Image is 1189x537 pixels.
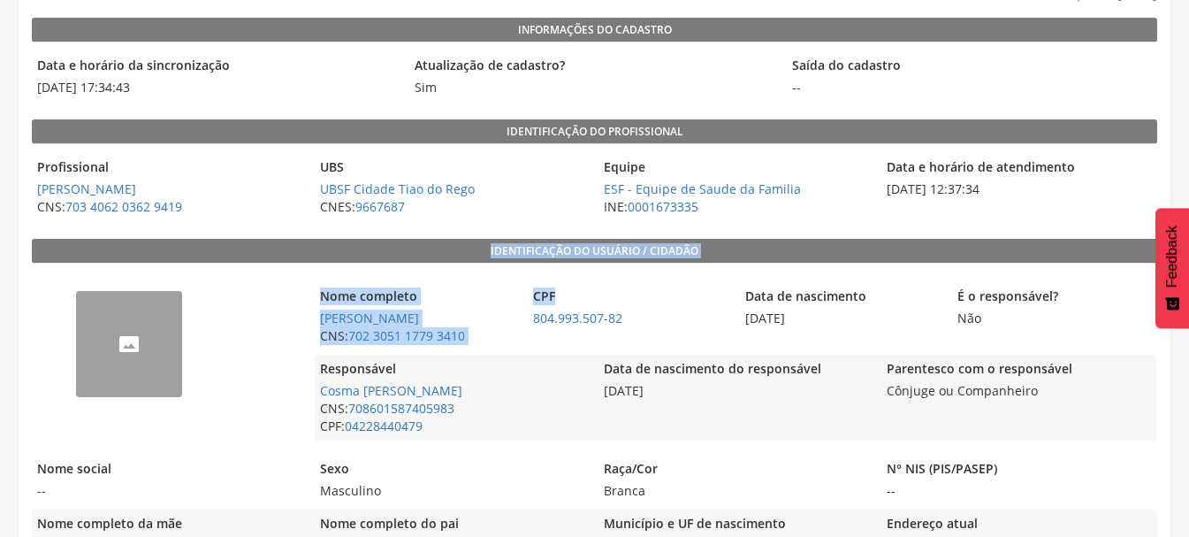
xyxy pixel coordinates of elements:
legend: Data e horário de atendimento [881,158,1155,179]
a: [PERSON_NAME] [320,310,419,326]
span: [DATE] [740,310,943,327]
legend: CPF [528,288,731,308]
span: Feedback [1164,226,1180,288]
span: -- [787,79,1155,96]
span: Sim [409,79,442,96]
legend: Equipe [598,158,873,179]
legend: Data e horário da sincronização [32,57,400,77]
span: CNS: [315,400,589,418]
legend: Município e UF de nascimento [598,515,873,535]
legend: Saída do cadastro [787,57,1155,77]
a: 708601587405983 [348,400,454,417]
button: Feedback - Mostrar pesquisa [1155,208,1189,328]
span: INE: [598,198,873,216]
legend: Nome social [32,460,306,480]
legend: Raça/Cor [598,460,873,480]
a: 804.993.507-82 [533,310,622,326]
legend: Informações do Cadastro [32,18,1157,42]
legend: Identificação do usuário / cidadão [32,239,1157,264]
span: CPF: [315,418,589,435]
legend: Profissional [32,158,306,179]
span: [DATE] [598,382,873,400]
a: 9667687 [355,198,405,215]
a: UBSF Cidade Tiao do Rego [320,180,475,197]
a: 702 3051 1779 3410 [348,327,465,344]
a: ESF - Equipe de Saude da Familia [604,180,801,197]
span: CNS: [315,327,518,345]
legend: É o responsável? [952,288,1155,308]
span: -- [32,482,306,500]
legend: Nome completo do pai [315,515,589,535]
legend: Sexo [315,460,589,480]
legend: Parentesco com o responsável [881,360,1155,380]
legend: UBS [315,158,589,179]
a: 703 4062 0362 9419 [65,198,182,215]
span: Cônjuge ou Companheiro [881,382,1155,400]
legend: Data de nascimento do responsável [598,360,873,380]
legend: Nome completo da mãe [32,515,306,535]
a: Cosma [PERSON_NAME] [320,382,462,399]
legend: Data de nascimento [740,288,943,308]
span: Branca [598,482,873,500]
legend: N° NIS (PIS/PASEP) [881,460,1155,480]
span: CNES: [315,198,589,216]
legend: Endereço atual [881,515,1155,535]
a: [PERSON_NAME] [37,180,136,197]
legend: Nome completo [315,288,518,308]
span: Não [952,310,1155,327]
span: -- [881,482,1155,500]
legend: Atualização de cadastro? [409,57,778,77]
span: Masculino [315,482,589,500]
a: 0001673335 [628,198,698,215]
legend: Identificação do profissional [32,119,1157,144]
a: 04228440479 [345,418,423,434]
span: CNS: [32,198,306,216]
legend: Responsável [315,360,589,380]
span: [DATE] 17:34:43 [32,79,400,96]
span: [DATE] 12:37:34 [881,180,1155,198]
